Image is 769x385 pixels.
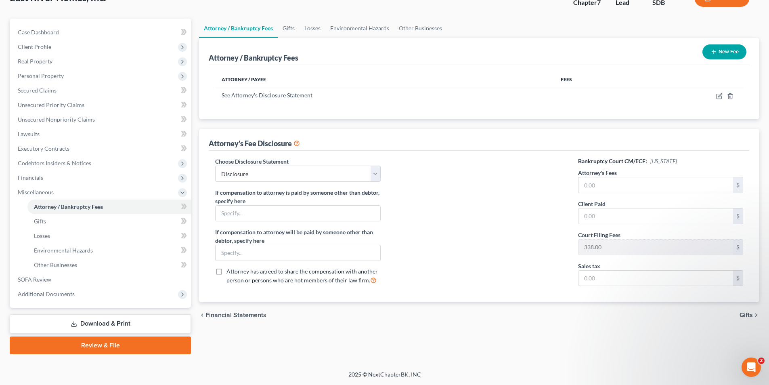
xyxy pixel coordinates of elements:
div: $ [733,208,743,224]
p: Active [DATE] [39,10,75,18]
input: Specify... [216,206,380,221]
div: Attorney's Fee Disclosure [209,139,300,148]
div: $ [733,177,743,193]
i: chevron_left [199,312,205,318]
a: Unsecured Priority Claims [11,98,191,112]
a: SOFA Review [11,272,191,287]
span: Client Profile [18,43,51,50]
a: Other Businesses [394,19,447,38]
input: 0.00 [578,208,733,224]
a: Download & Print [10,314,191,333]
span: 2 [758,358,765,364]
h1: [PERSON_NAME] [39,4,92,10]
div: Starting [DATE], PACER requires Multi-Factor Authentication (MFA) for all filers in select distri... [13,88,126,120]
a: Losses [27,229,191,243]
a: Gifts [27,214,191,229]
a: Attorney / Bankruptcy Fees [199,19,278,38]
a: Lawsuits [11,127,191,141]
span: Codebtors Insiders & Notices [18,160,91,166]
a: Environmental Hazards [325,19,394,38]
span: Attorney / Payee [222,76,266,82]
span: Personal Property [18,72,64,79]
span: Financials [18,174,43,181]
div: 2025 © NextChapterBK, INC [155,370,615,385]
button: New Fee [702,44,746,59]
label: Attorney's Fees [578,168,617,177]
span: Case Dashboard [18,29,59,36]
label: Court Filing Fees [578,231,620,239]
a: Review & File [10,337,191,354]
a: Other Businesses [27,258,191,272]
span: Unsecured Nonpriority Claims [18,116,95,123]
h6: Bankruptcy Court CM/ECF: [578,157,743,165]
a: Gifts [278,19,300,38]
a: Secured Claims [11,83,191,98]
label: Client Paid [578,200,606,208]
span: Gifts [740,312,753,318]
button: Upload attachment [38,265,45,271]
span: Executory Contracts [18,145,69,152]
label: Sales tax [578,262,600,270]
input: 0.00 [578,177,733,193]
input: 0.00 [578,271,733,286]
span: Attorney / Bankruptcy Fees [34,203,103,210]
span: SOFA Review [18,276,51,283]
span: Environmental Hazards [34,247,93,254]
a: Unsecured Nonpriority Claims [11,112,191,127]
div: $ [733,271,743,286]
a: Losses [300,19,325,38]
div: Emma says… [6,63,155,198]
b: 2 minutes [50,140,82,147]
button: Home [141,3,156,19]
label: Choose Disclosure Statement [215,157,289,166]
button: Gif picker [25,265,32,271]
label: If compensation to attorney is paid by someone other than debtor, specify here [215,188,380,205]
img: Profile image for Emma [23,4,36,17]
label: If compensation to attorney will be paid by someone other than debtor, specify here [215,228,380,245]
div: 🚨 PACER Multi-Factor Authentication Now Required 🚨Starting [DATE], PACER requires Multi-Factor Au... [6,63,132,180]
span: Lawsuits [18,130,40,137]
span: See Attorney's Disclosure Statement [222,92,312,99]
span: Losses [34,232,50,239]
span: Other Businesses [34,261,77,268]
span: Secured Claims [18,87,57,94]
a: Learn More Here [13,168,60,175]
div: Attorney / Bankruptcy Fees [209,53,298,63]
a: Executory Contracts [11,141,191,156]
span: Unsecured Priority Claims [18,101,84,108]
input: Specify... [216,245,380,261]
b: 🚨 PACER Multi-Factor Authentication Now Required 🚨 [13,69,116,83]
a: Attorney / Bankruptcy Fees [27,200,191,214]
div: Please be sure to enable MFA in your PACER account settings. Once enabled, you will have to enter... [13,124,126,164]
span: Attorney has agreed to share the compensation with another person or persons who are not members ... [226,268,378,284]
input: 0.00 [578,240,733,255]
button: Gifts chevron_right [740,312,759,318]
button: go back [5,3,21,19]
span: Miscellaneous [18,189,54,196]
a: Case Dashboard [11,25,191,40]
div: $ [733,240,743,255]
span: Additional Documents [18,290,75,297]
span: Financial Statements [205,312,266,318]
span: [US_STATE] [650,158,677,164]
button: chevron_left Financial Statements [199,312,266,318]
button: Emoji picker [13,265,19,271]
iframe: Intercom live chat [742,358,761,377]
a: Environmental Hazards [27,243,191,258]
span: Gifts [34,218,46,225]
span: Fees [561,76,572,82]
textarea: Message… [7,248,155,261]
button: Send a message… [138,261,151,274]
div: [PERSON_NAME] • [DATE] [13,182,76,187]
span: Real Property [18,58,52,65]
i: chevron_right [753,312,759,318]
